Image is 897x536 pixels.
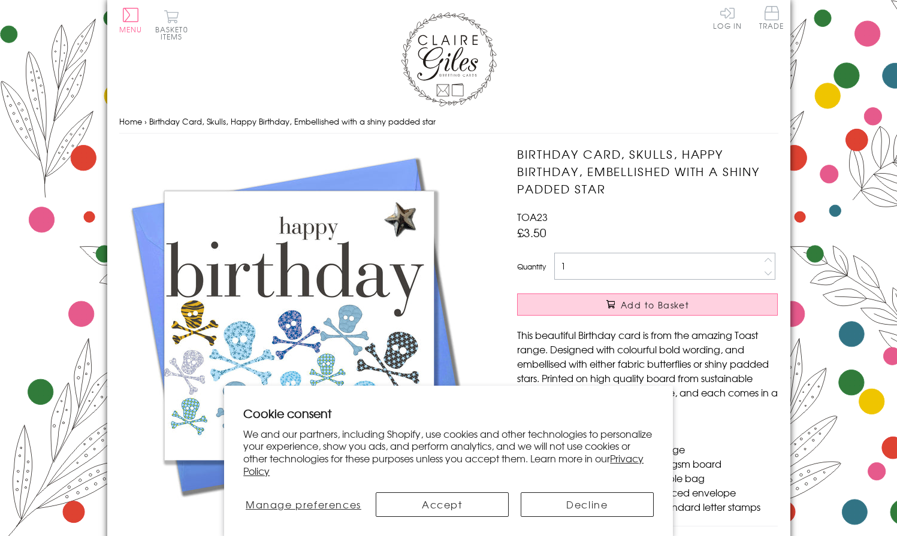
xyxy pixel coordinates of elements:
[521,492,654,517] button: Decline
[376,492,509,517] button: Accept
[246,497,361,511] span: Manage preferences
[243,492,363,517] button: Manage preferences
[621,299,689,311] span: Add to Basket
[119,116,142,127] a: Home
[119,110,778,134] nav: breadcrumbs
[119,24,143,35] span: Menu
[401,12,497,107] img: Claire Giles Greetings Cards
[243,405,654,422] h2: Cookie consent
[517,210,548,224] span: TOA23
[759,6,784,29] span: Trade
[149,116,436,127] span: Birthday Card, Skulls, Happy Birthday, Embellished with a shiny padded star
[517,328,778,414] p: This beautiful Birthday card is from the amazing Toast range. Designed with colourful bold wordin...
[119,8,143,33] button: Menu
[119,146,479,505] img: Birthday Card, Skulls, Happy Birthday, Embellished with a shiny padded star
[155,10,188,40] button: Basket0 items
[517,224,546,241] span: £3.50
[161,24,188,42] span: 0 items
[713,6,742,29] a: Log In
[759,6,784,32] a: Trade
[144,116,147,127] span: ›
[517,261,546,272] label: Quantity
[243,451,644,478] a: Privacy Policy
[517,293,778,316] button: Add to Basket
[243,428,654,477] p: We and our partners, including Shopify, use cookies and other technologies to personalize your ex...
[517,146,778,197] h1: Birthday Card, Skulls, Happy Birthday, Embellished with a shiny padded star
